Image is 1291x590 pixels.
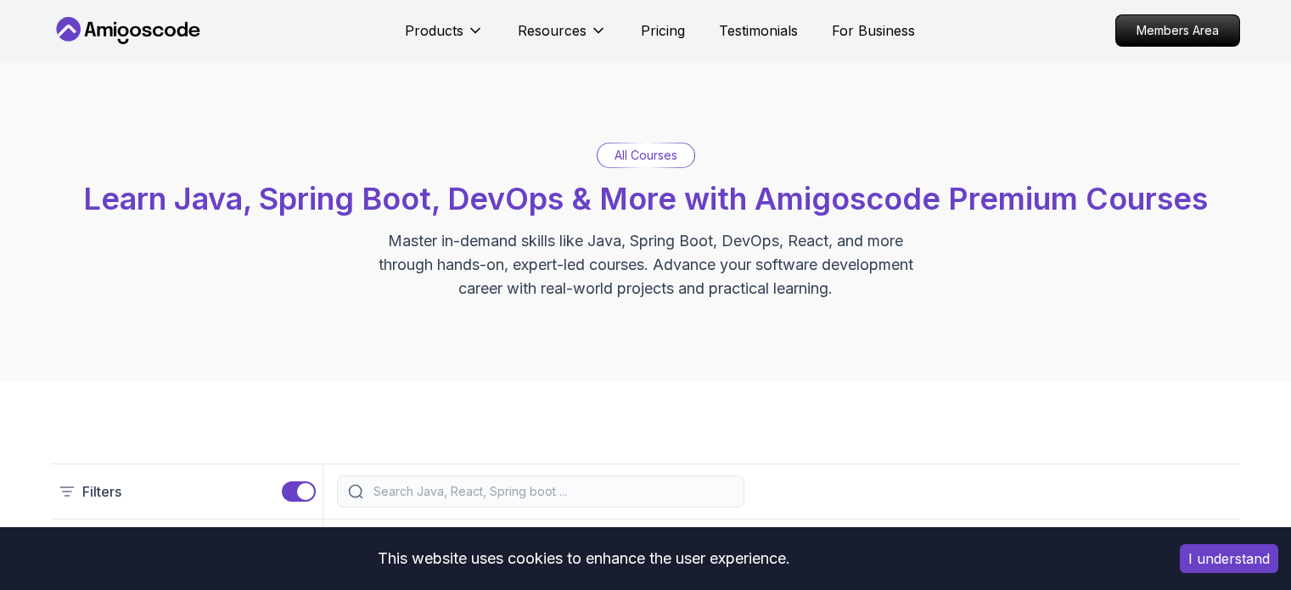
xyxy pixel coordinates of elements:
a: Members Area [1115,14,1240,47]
p: Master in-demand skills like Java, Spring Boot, DevOps, React, and more through hands-on, expert-... [361,229,931,301]
button: Products [405,20,484,54]
button: Accept cookies [1180,544,1278,573]
a: Testimonials [719,20,798,41]
p: Products [405,20,463,41]
p: Members Area [1116,15,1239,46]
span: Learn Java, Spring Boot, DevOps & More with Amigoscode Premium Courses [83,180,1208,217]
button: Resources [518,20,607,54]
p: Filters [82,481,121,502]
p: Resources [518,20,587,41]
input: Search Java, React, Spring boot ... [370,483,733,500]
a: For Business [832,20,915,41]
p: All Courses [615,147,677,164]
a: Pricing [641,20,685,41]
div: This website uses cookies to enhance the user experience. [13,540,1154,577]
